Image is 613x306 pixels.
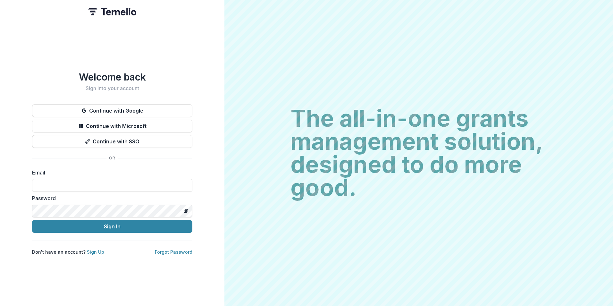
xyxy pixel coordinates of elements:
label: Password [32,194,189,202]
button: Continue with SSO [32,135,192,148]
p: Don't have an account? [32,249,104,255]
button: Continue with Microsoft [32,120,192,132]
button: Toggle password visibility [181,206,191,216]
button: Continue with Google [32,104,192,117]
label: Email [32,169,189,176]
h1: Welcome back [32,71,192,83]
button: Sign In [32,220,192,233]
h2: Sign into your account [32,85,192,91]
img: Temelio [88,8,136,15]
a: Sign Up [87,249,104,255]
a: Forgot Password [155,249,192,255]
